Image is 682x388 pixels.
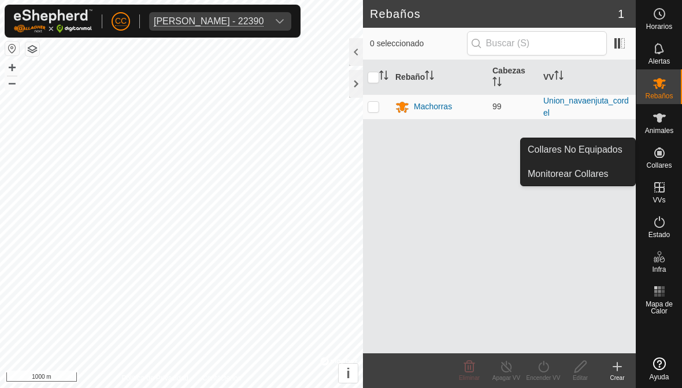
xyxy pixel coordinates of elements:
[645,93,673,99] span: Rebaños
[370,7,618,21] h2: Rebaños
[346,365,350,381] span: i
[425,72,434,82] p-sorticon: Activar para ordenar
[648,231,670,238] span: Estado
[528,167,609,181] span: Monitorear Collares
[492,79,502,88] p-sorticon: Activar para ordenar
[528,143,622,157] span: Collares No Equipados
[650,374,669,380] span: Ayuda
[339,364,358,383] button: i
[646,23,672,30] span: Horarios
[645,127,673,134] span: Animales
[5,76,19,90] button: –
[202,373,241,383] a: Contáctenos
[652,266,666,273] span: Infra
[25,42,39,56] button: Capas del Mapa
[5,42,19,56] button: Restablecer Mapa
[554,72,564,82] p-sorticon: Activar para ordenar
[492,102,502,111] span: 99
[488,374,525,382] div: Apagar VV
[648,58,670,65] span: Alertas
[562,374,599,382] div: Editar
[618,5,624,23] span: 1
[543,96,629,117] a: Union_navaenjuta_cordel
[459,375,480,381] span: Eliminar
[646,162,672,169] span: Collares
[639,301,679,315] span: Mapa de Calor
[653,197,665,204] span: VVs
[599,374,636,382] div: Crear
[521,162,635,186] a: Monitorear Collares
[467,31,607,56] input: Buscar (S)
[149,12,268,31] span: Jose Ramon Tejedor Montero - 22390
[521,138,635,161] a: Collares No Equipados
[268,12,291,31] div: dropdown trigger
[539,60,636,95] th: VV
[122,373,188,383] a: Política de Privacidad
[5,61,19,75] button: +
[414,101,452,113] div: Machorras
[370,38,467,50] span: 0 seleccionado
[14,9,92,33] img: Logo Gallagher
[391,60,488,95] th: Rebaño
[488,60,539,95] th: Cabezas
[636,353,682,385] a: Ayuda
[525,374,562,382] div: Encender VV
[379,72,388,82] p-sorticon: Activar para ordenar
